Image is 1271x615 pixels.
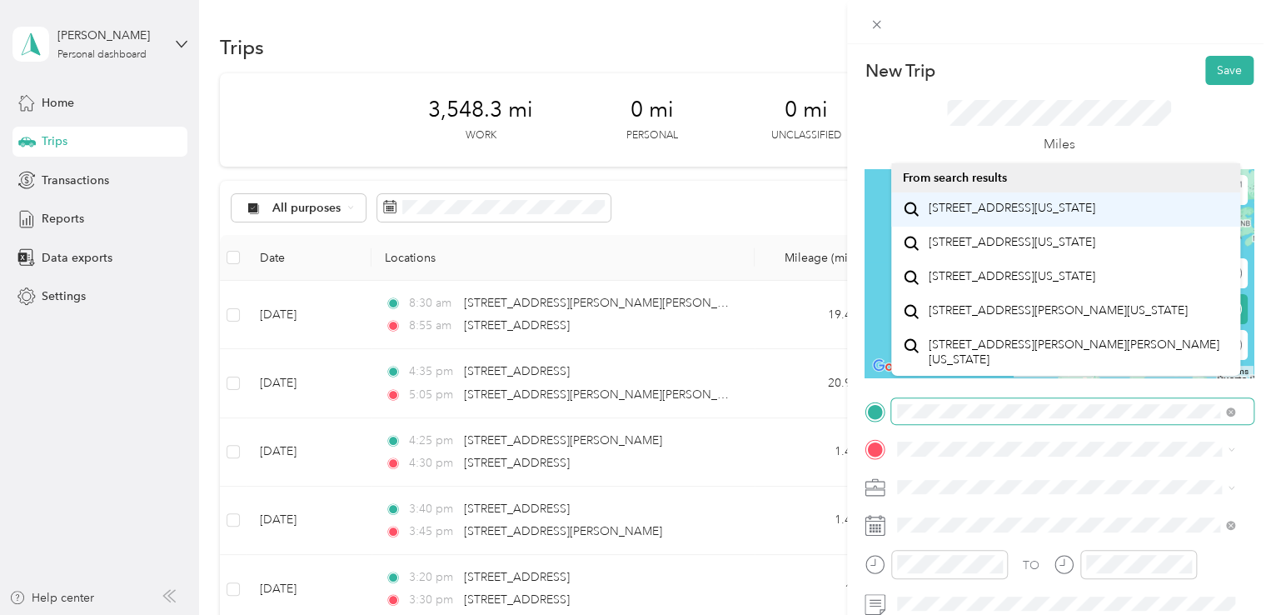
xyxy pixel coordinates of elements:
[1205,56,1254,85] button: Save
[929,337,1229,367] span: [STREET_ADDRESS][PERSON_NAME][PERSON_NAME][US_STATE]
[869,356,924,377] a: Open this area in Google Maps (opens a new window)
[929,201,1095,216] span: [STREET_ADDRESS][US_STATE]
[929,303,1188,318] span: [STREET_ADDRESS][PERSON_NAME][US_STATE]
[929,269,1095,284] span: [STREET_ADDRESS][US_STATE]
[1178,522,1271,615] iframe: Everlance-gr Chat Button Frame
[903,171,1007,185] span: From search results
[1044,134,1075,155] p: Miles
[929,235,1095,250] span: [STREET_ADDRESS][US_STATE]
[1023,557,1039,574] div: TO
[869,356,924,377] img: Google
[865,59,935,82] p: New Trip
